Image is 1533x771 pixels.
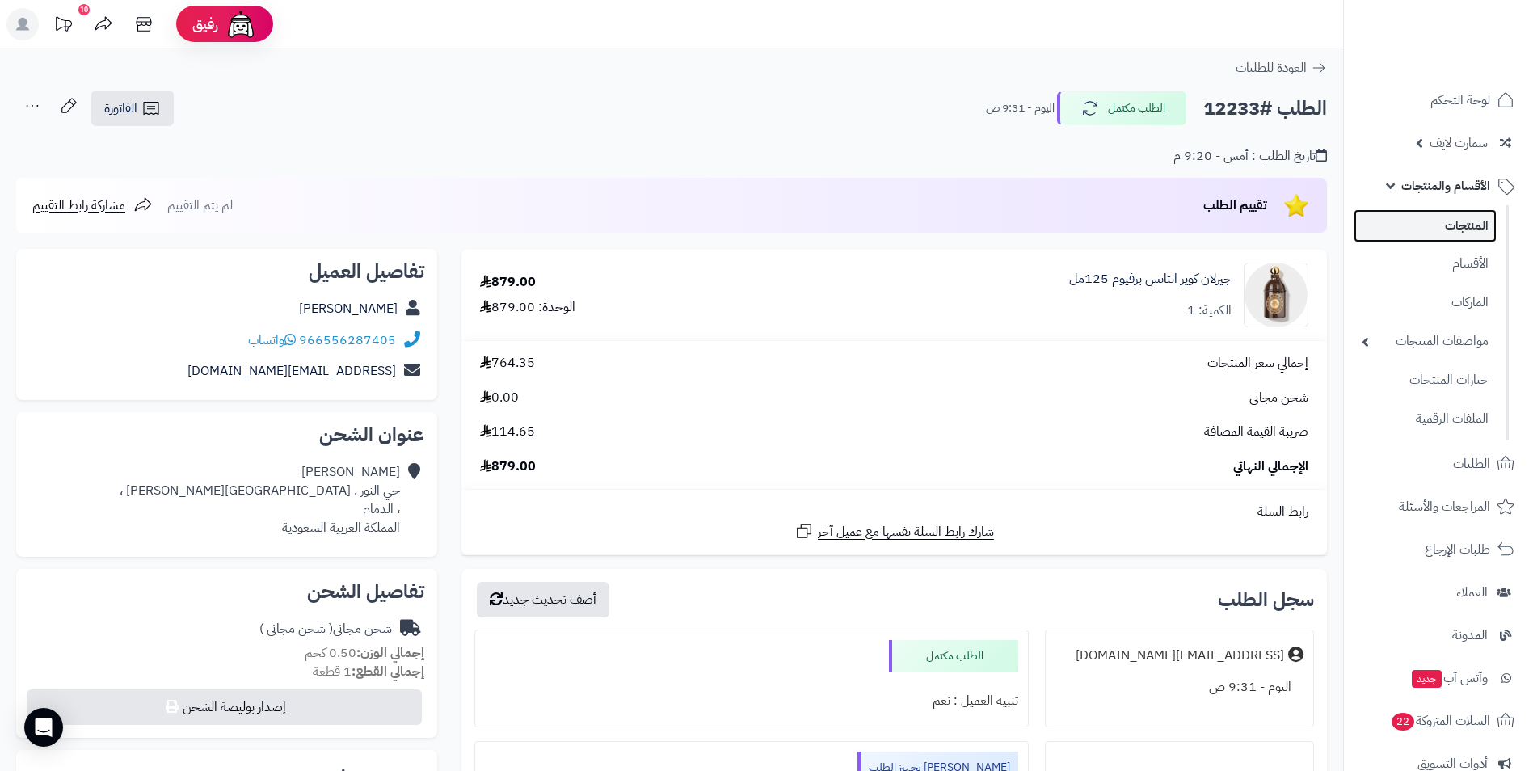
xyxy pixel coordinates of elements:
span: لم يتم التقييم [167,196,233,215]
a: العملاء [1354,573,1523,612]
small: اليوم - 9:31 ص [986,100,1055,116]
span: الطلبات [1453,453,1490,475]
span: الإجمالي النهائي [1233,457,1308,476]
a: [EMAIL_ADDRESS][DOMAIN_NAME] [187,361,396,381]
a: المراجعات والأسئلة [1354,487,1523,526]
span: السلات المتروكة [1390,710,1490,732]
strong: إجمالي القطع: [352,662,424,681]
button: الطلب مكتمل [1057,91,1186,125]
a: الطلبات [1354,444,1523,483]
a: واتساب [248,331,296,350]
span: رفيق [192,15,218,34]
img: 1640617585-G013678-3346470136786_S-90x90.png [1245,263,1308,327]
span: إجمالي سعر المنتجات [1207,354,1308,373]
button: إصدار بوليصة الشحن [27,689,422,725]
span: الأقسام والمنتجات [1401,175,1490,197]
div: شحن مجاني [259,620,392,638]
div: [EMAIL_ADDRESS][DOMAIN_NAME] [1076,647,1284,665]
span: المراجعات والأسئلة [1399,495,1490,518]
a: مواصفات المنتجات [1354,324,1497,359]
div: تاريخ الطلب : أمس - 9:20 م [1173,147,1327,166]
h2: عنوان الشحن [29,425,424,444]
a: الماركات [1354,285,1497,320]
h3: سجل الطلب [1218,590,1314,609]
a: طلبات الإرجاع [1354,530,1523,569]
span: تقييم الطلب [1203,196,1267,215]
span: ( شحن مجاني ) [259,619,333,638]
span: 764.35 [480,354,535,373]
a: العودة للطلبات [1236,58,1327,78]
div: الوحدة: 879.00 [480,298,575,317]
span: وآتس آب [1410,667,1488,689]
div: اليوم - 9:31 ص [1055,672,1303,703]
a: الملفات الرقمية [1354,402,1497,436]
div: [PERSON_NAME] حي النور . [GEOGRAPHIC_DATA][PERSON_NAME] ، ، الدمام المملكة العربية السعودية [120,463,400,537]
a: [PERSON_NAME] [299,299,398,318]
span: العودة للطلبات [1236,58,1307,78]
a: خيارات المنتجات [1354,363,1497,398]
h2: تفاصيل الشحن [29,582,424,601]
a: الفاتورة [91,91,174,126]
span: شارك رابط السلة نفسها مع عميل آخر [818,523,994,541]
a: 966556287405 [299,331,396,350]
a: مشاركة رابط التقييم [32,196,153,215]
div: 10 [78,4,90,15]
span: لوحة التحكم [1430,89,1490,112]
div: الكمية: 1 [1187,301,1232,320]
a: المنتجات [1354,209,1497,242]
span: جديد [1412,670,1442,688]
small: 0.50 كجم [305,643,424,663]
span: سمارت لايف [1430,132,1488,154]
a: السلات المتروكة22 [1354,701,1523,740]
a: تحديثات المنصة [43,8,83,44]
div: رابط السلة [468,503,1320,521]
span: 22 [1392,712,1415,730]
span: المدونة [1452,624,1488,647]
div: 879.00 [480,273,536,292]
a: وآتس آبجديد [1354,659,1523,697]
span: ضريبة القيمة المضافة [1204,423,1308,441]
span: مشاركة رابط التقييم [32,196,125,215]
span: 0.00 [480,389,519,407]
span: 114.65 [480,423,535,441]
span: شحن مجاني [1249,389,1308,407]
span: الفاتورة [104,99,137,118]
img: logo-2.png [1423,38,1518,72]
button: أضف تحديث جديد [477,582,609,617]
a: لوحة التحكم [1354,81,1523,120]
a: الأقسام [1354,246,1497,281]
a: شارك رابط السلة نفسها مع عميل آخر [794,521,994,541]
small: 1 قطعة [313,662,424,681]
span: طلبات الإرجاع [1425,538,1490,561]
div: تنبيه العميل : نعم [485,685,1018,717]
div: Open Intercom Messenger [24,708,63,747]
a: المدونة [1354,616,1523,655]
h2: الطلب #12233 [1203,92,1327,125]
div: الطلب مكتمل [889,640,1018,672]
img: ai-face.png [225,8,257,40]
h2: تفاصيل العميل [29,262,424,281]
a: جيرلان كوير انتانس برفيوم 125مل [1069,270,1232,289]
span: العملاء [1456,581,1488,604]
strong: إجمالي الوزن: [356,643,424,663]
span: 879.00 [480,457,536,476]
